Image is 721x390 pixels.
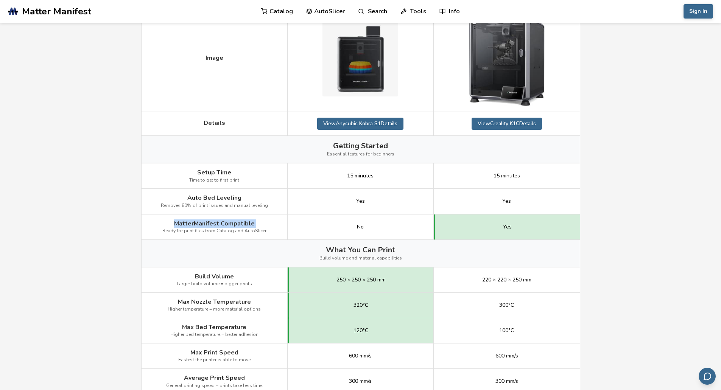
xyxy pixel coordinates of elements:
[170,332,259,337] span: Higher bed temperature = better adhesion
[182,324,246,331] span: Max Bed Temperature
[327,152,394,157] span: Essential features for beginners
[347,173,374,179] span: 15 minutes
[499,302,514,308] span: 300°C
[22,6,91,17] span: Matter Manifest
[322,21,398,96] img: Anycubic Kobra S1
[195,273,234,280] span: Build Volume
[349,378,372,384] span: 300 mm/s
[472,118,542,130] a: ViewCreality K1CDetails
[684,4,713,19] button: Sign In
[349,353,372,359] span: 600 mm/s
[502,198,511,204] span: Yes
[495,378,518,384] span: 300 mm/s
[357,224,364,230] span: No
[333,141,388,150] span: Getting Started
[469,11,545,106] img: Creality K1C
[204,120,225,126] span: Details
[336,277,386,283] span: 250 × 250 × 250 mm
[317,118,403,130] a: ViewAnycubic Kobra S1Details
[482,277,531,283] span: 220 × 220 × 250 mm
[197,169,231,176] span: Setup Time
[166,383,262,388] span: General printing speed = prints take less time
[174,220,255,227] span: MatterManifest Compatible
[699,368,716,385] button: Send feedback via email
[168,307,261,312] span: Higher temperature = more material options
[178,298,251,305] span: Max Nozzle Temperature
[326,245,395,254] span: What You Can Print
[206,54,223,61] span: Image
[353,302,368,308] span: 320°C
[189,178,239,183] span: Time to get to first print
[184,374,245,381] span: Average Print Speed
[494,173,520,179] span: 15 minutes
[503,224,512,230] span: Yes
[356,198,365,204] span: Yes
[187,194,241,201] span: Auto Bed Leveling
[495,353,518,359] span: 600 mm/s
[190,349,238,356] span: Max Print Speed
[319,256,402,261] span: Build volume and material capabilities
[161,203,268,208] span: Removes 80% of print issues and manual leveling
[177,281,252,287] span: Larger build volume = bigger prints
[178,357,251,363] span: Fastest the printer is able to move
[162,228,266,234] span: Ready for print files from Catalog and AutoSlicer
[499,328,514,334] span: 100°C
[353,328,368,334] span: 120°C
